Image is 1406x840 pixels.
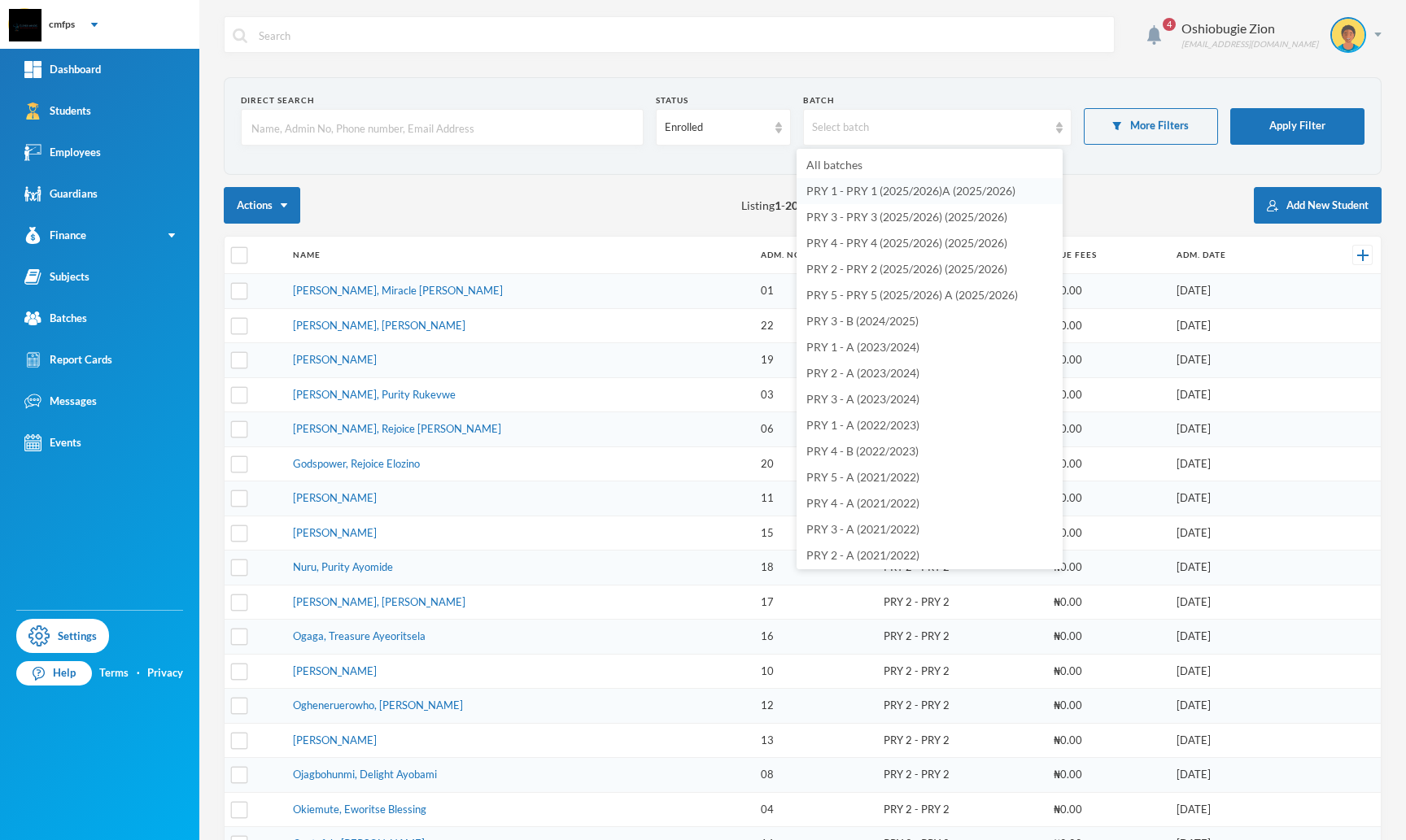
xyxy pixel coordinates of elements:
td: [DATE] [1168,689,1305,724]
a: Nuru, Purity Ayomide [293,560,393,573]
td: ₦0.00 [1046,412,1168,447]
div: Direct Search [241,94,644,107]
a: [PERSON_NAME] [293,526,377,539]
td: PRY 2 - PRY 2 [875,689,1046,724]
div: Finance [24,227,86,244]
th: Adm. No. [753,237,875,274]
td: 03 [753,377,875,412]
span: PRY 4 - PRY 4 (2025/2026) (2025/2026) [806,236,1007,250]
img: + [1357,250,1369,261]
td: ₦0.00 [1046,446,1168,481]
a: [PERSON_NAME], [PERSON_NAME] [293,595,465,608]
td: PRY 2 - PRY 2 [875,792,1046,827]
td: 22 [753,308,875,343]
td: ₦0.00 [1046,551,1168,585]
span: Listing - of [741,197,822,214]
span: PRY 4 - B (2022/2023) [806,444,919,458]
td: ₦0.00 [1046,792,1168,827]
div: [EMAIL_ADDRESS][DOMAIN_NAME] [1181,38,1318,50]
span: PRY 3 - A (2021/2022) [806,522,919,536]
td: ₦0.00 [1046,689,1168,724]
span: PRY 1 - A (2022/2023) [806,418,919,432]
span: PRY 2 - A (2023/2024) [806,366,919,380]
td: ₦0.00 [1046,343,1168,378]
td: 16 [753,620,875,655]
div: Events [24,434,81,451]
div: Subjects [24,268,90,285]
a: [PERSON_NAME] [293,353,377,366]
a: [PERSON_NAME] [293,733,377,746]
td: 15 [753,516,875,551]
td: 18 [753,551,875,585]
div: Guardians [24,185,98,202]
div: · [137,665,140,681]
div: Status [656,94,790,107]
td: 12 [753,689,875,724]
td: 08 [753,758,875,793]
td: PRY 2 - PRY 2 [875,723,1046,758]
span: PRY 3 - A (2023/2024) [806,392,919,406]
td: ₦0.00 [1046,377,1168,412]
td: [DATE] [1168,481,1305,516]
span: All batches [806,158,862,172]
a: Privacy [147,665,183,681]
td: ₦0.00 [1046,274,1168,309]
td: 13 [753,723,875,758]
td: ₦0.00 [1046,308,1168,343]
td: [DATE] [1168,516,1305,551]
button: More Filters [1084,108,1218,145]
button: Apply Filter [1230,108,1365,145]
span: PRY 5 - PRY 5 (2025/2026) A (2025/2026) [806,288,1018,302]
a: [PERSON_NAME] [293,664,377,677]
span: PRY 1 - PRY 1 (2025/2026)A (2025/2026) [806,184,1015,198]
a: Settings [16,619,109,653]
td: 17 [753,585,875,620]
td: 06 [753,412,875,447]
div: Batch [803,94,1072,107]
span: PRY 2 - PRY 2 (2025/2026) (2025/2026) [806,262,1007,276]
div: Enrolled [665,120,766,136]
b: 20 [785,198,798,212]
input: Search [257,17,1106,54]
td: [DATE] [1168,551,1305,585]
div: cmfps [49,17,75,32]
td: ₦0.00 [1046,620,1168,655]
div: Oshiobugie Zion [1181,19,1318,38]
span: PRY 5 - A (2021/2022) [806,470,919,484]
span: PRY 3 - PRY 3 (2025/2026) (2025/2026) [806,210,1007,224]
button: Actions [224,187,300,224]
a: Ogheneruerowho, [PERSON_NAME] [293,699,463,712]
div: Report Cards [24,351,112,368]
div: Students [24,102,91,120]
a: [PERSON_NAME], [PERSON_NAME] [293,319,465,332]
th: Due Fees [1046,237,1168,274]
span: PRY 4 - A (2021/2022) [806,496,919,510]
td: ₦0.00 [1046,758,1168,793]
td: [DATE] [1168,412,1305,447]
td: [DATE] [1168,446,1305,481]
th: Name [285,237,753,274]
a: Terms [99,665,129,681]
span: PRY 2 - A (2021/2022) [806,548,919,562]
td: [DATE] [1168,654,1305,689]
input: Name, Admin No, Phone number, Email Address [250,110,635,146]
img: STUDENT [1332,19,1365,51]
td: ₦0.00 [1046,654,1168,689]
a: [PERSON_NAME] [293,491,377,504]
td: 10 [753,654,875,689]
button: Add New Student [1254,187,1382,224]
div: Messages [24,393,97,410]
a: Ogaga, Treasure Ayeoritsela [293,629,426,642]
td: [DATE] [1168,308,1305,343]
td: PRY 2 - PRY 2 [875,620,1046,655]
td: 01 [753,274,875,309]
td: [DATE] [1168,758,1305,793]
a: Okiemute, Eworitse Blessing [293,803,426,816]
span: PRY 3 - B (2024/2025) [806,314,919,328]
div: Dashboard [24,61,101,78]
div: Batches [24,310,87,327]
a: Godspower, Rejoice Elozino [293,457,420,470]
img: logo [9,9,41,41]
a: [PERSON_NAME], Rejoice [PERSON_NAME] [293,422,501,435]
td: [DATE] [1168,585,1305,620]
